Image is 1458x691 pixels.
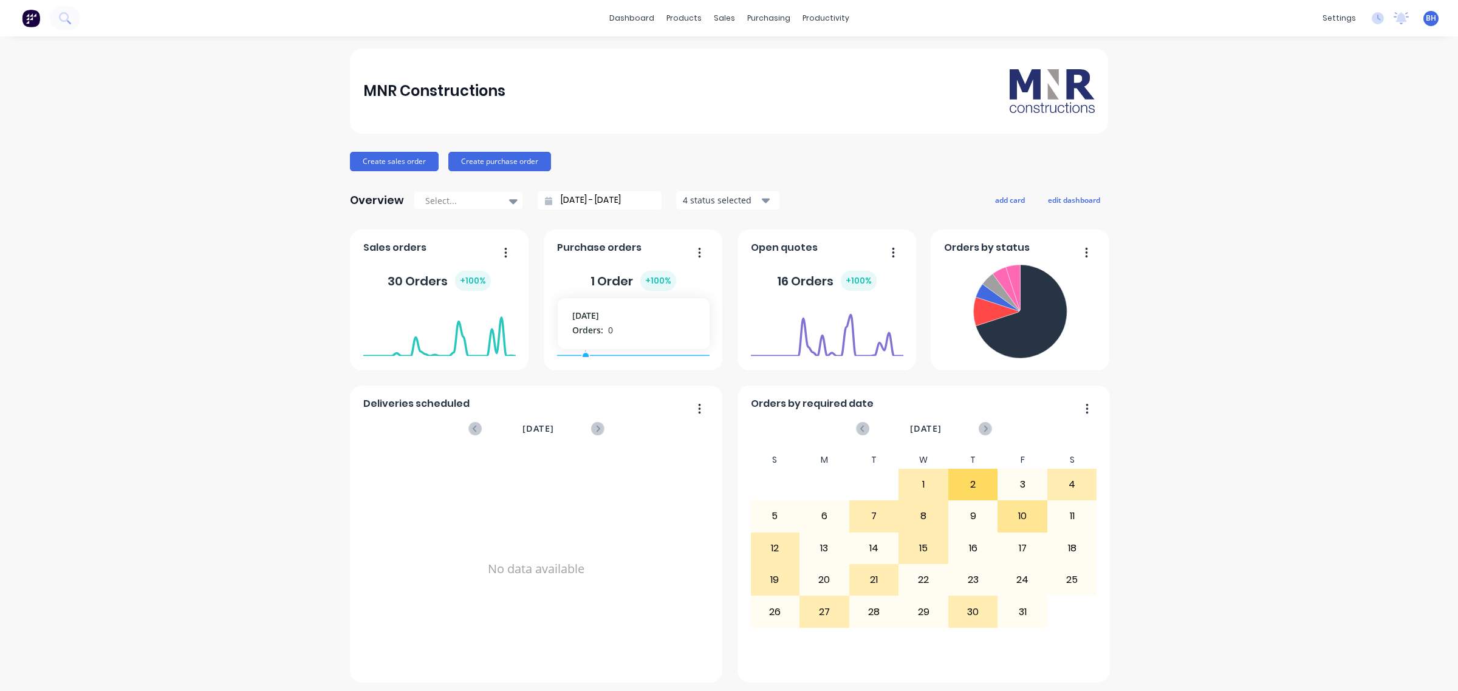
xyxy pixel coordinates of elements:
[850,501,898,531] div: 7
[1048,469,1097,500] div: 4
[949,533,998,563] div: 16
[898,451,948,469] div: W
[998,565,1047,595] div: 24
[1316,9,1362,27] div: settings
[1426,13,1436,24] span: BH
[998,533,1047,563] div: 17
[899,469,948,500] div: 1
[363,397,470,411] span: Deliveries scheduled
[910,422,942,435] span: [DATE]
[800,533,849,563] div: 13
[949,596,998,627] div: 30
[899,565,948,595] div: 22
[363,451,710,687] div: No data available
[751,565,799,595] div: 19
[1048,501,1097,531] div: 11
[1047,451,1097,469] div: S
[998,469,1047,500] div: 3
[448,152,551,171] button: Create purchase order
[388,271,491,291] div: 30 Orders
[1010,69,1095,113] img: MNR Constructions
[948,451,998,469] div: T
[850,533,898,563] div: 14
[1040,192,1108,208] button: edit dashboard
[708,9,741,27] div: sales
[590,271,676,291] div: 1 Order
[799,451,849,469] div: M
[841,271,877,291] div: + 100 %
[850,565,898,595] div: 21
[899,501,948,531] div: 8
[944,240,1030,255] span: Orders by status
[1048,533,1097,563] div: 18
[741,9,796,27] div: purchasing
[949,501,998,531] div: 9
[350,152,439,171] button: Create sales order
[777,271,877,291] div: 16 Orders
[22,9,40,27] img: Factory
[800,596,849,627] div: 27
[849,451,899,469] div: T
[640,271,676,291] div: + 100 %
[800,565,849,595] div: 20
[796,9,855,27] div: productivity
[750,451,800,469] div: S
[850,596,898,627] div: 28
[363,240,426,255] span: Sales orders
[660,9,708,27] div: products
[350,188,404,213] div: Overview
[363,79,505,103] div: MNR Constructions
[987,192,1033,208] button: add card
[683,194,759,206] div: 4 status selected
[899,596,948,627] div: 29
[522,422,554,435] span: [DATE]
[603,9,660,27] a: dashboard
[751,533,799,563] div: 12
[998,451,1047,469] div: F
[949,565,998,595] div: 23
[557,240,642,255] span: Purchase orders
[751,596,799,627] div: 26
[998,596,1047,627] div: 31
[998,501,1047,531] div: 10
[1048,565,1097,595] div: 25
[751,501,799,531] div: 5
[455,271,491,291] div: + 100 %
[949,469,998,500] div: 2
[899,533,948,563] div: 15
[676,191,779,209] button: 4 status selected
[751,240,818,255] span: Open quotes
[800,501,849,531] div: 6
